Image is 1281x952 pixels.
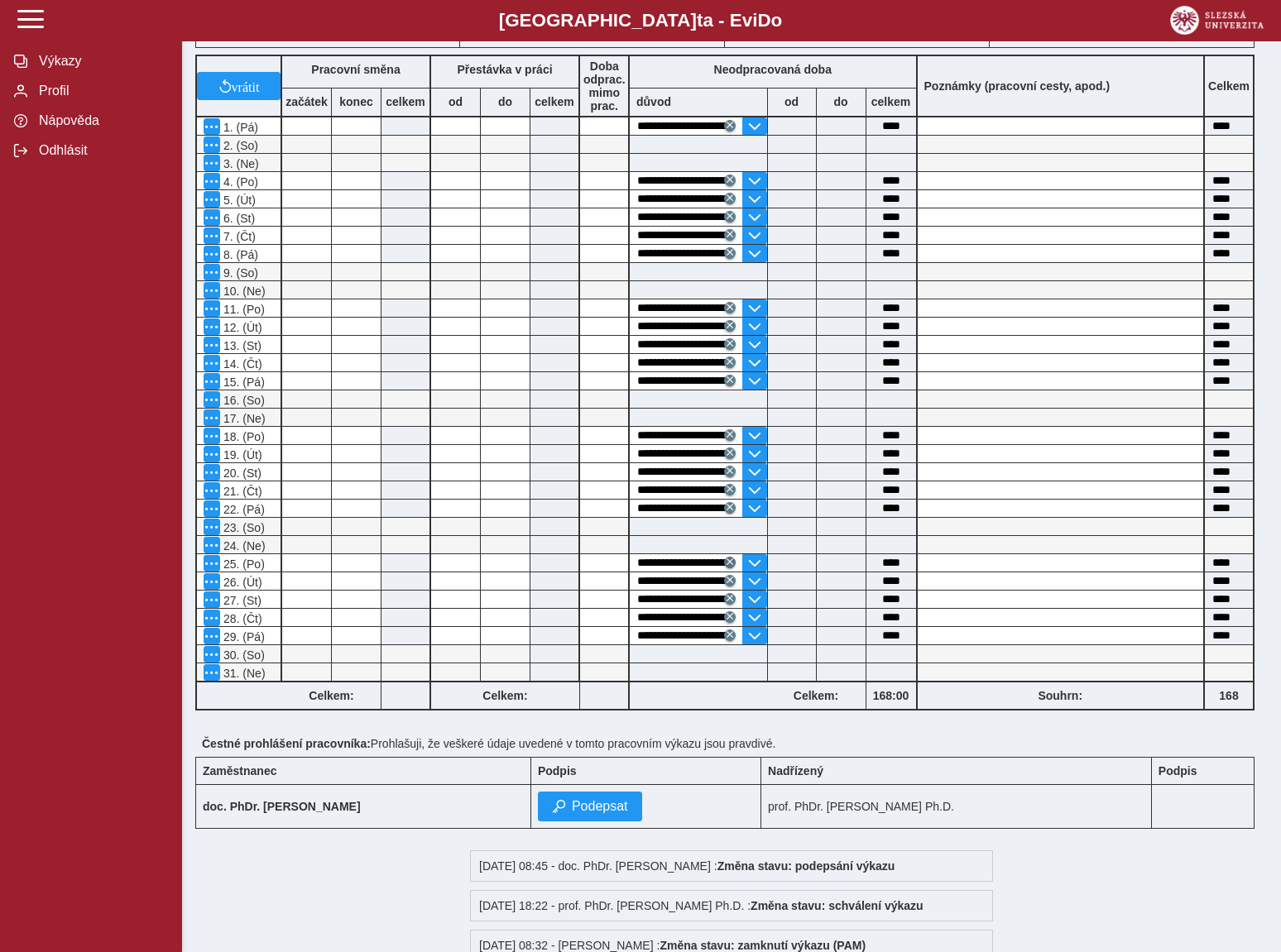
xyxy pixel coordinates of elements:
[771,10,783,31] span: o
[204,318,220,335] button: Menu
[714,63,832,76] b: Neodpracovaná doba
[697,10,703,31] span: t
[204,591,220,608] button: Menu
[204,537,220,553] button: Menu
[220,667,266,680] span: 31. (Ne)
[204,446,220,462] button: Menu
[431,95,480,108] b: od
[220,466,261,480] span: 20. (St)
[220,485,262,498] span: 21. (Čt)
[204,300,220,317] button: Menu
[220,357,262,371] span: 14. (Čt)
[282,689,381,702] b: Celkem:
[220,412,266,425] span: 17. (Ne)
[203,764,276,777] b: Zaměstnanec
[381,95,429,108] b: celkem
[204,391,220,408] button: Menu
[538,764,577,777] b: Podpis
[204,264,220,280] button: Menu
[220,285,266,298] span: 10. (Ne)
[220,594,261,607] span: 27. (St)
[918,79,1117,93] b: Poznámky (pracovní cesty, apod.)
[636,95,671,108] b: důvod
[751,899,924,912] b: Změna stavu: schválení výkazu
[220,539,266,553] span: 24. (Ne)
[204,409,220,426] button: Menu
[204,173,220,189] button: Menu
[1208,79,1250,93] b: Celkem
[220,394,265,407] span: 16. (So)
[768,95,816,108] b: od
[204,191,220,208] button: Menu
[470,890,993,921] div: [DATE] 18:22 - prof. PhDr. [PERSON_NAME] Ph.D. :
[1038,689,1082,702] b: Souhrn:
[204,373,220,390] button: Menu
[204,246,220,262] button: Menu
[220,175,258,189] span: 4. (Po)
[220,212,255,225] span: 6. (St)
[232,79,260,93] span: vrátit
[583,60,626,112] b: Doba odprac. mimo prac.
[768,764,823,777] b: Nadřízený
[34,84,168,98] span: Profil
[204,500,220,517] button: Menu
[202,737,371,750] b: Čestné prohlášení pracovníka:
[204,118,220,135] button: Menu
[431,689,579,702] b: Celkem:
[220,521,265,534] span: 23. (So)
[220,630,265,643] span: 29. (Pá)
[204,355,220,371] button: Menu
[204,227,220,244] button: Menu
[220,430,265,443] span: 18. (Po)
[204,610,220,626] button: Menu
[220,230,256,243] span: 7. (Čt)
[204,646,220,663] button: Menu
[220,303,265,316] span: 11. (Po)
[538,792,642,821] button: Podepsat
[34,54,168,69] span: Výkazy
[204,282,220,299] button: Menu
[481,95,530,108] b: do
[204,664,220,681] button: Menu
[203,800,361,813] b: doc. PhDr. [PERSON_NAME]
[220,376,265,389] span: 15. (Pá)
[220,448,262,462] span: 19. (Út)
[220,157,259,170] span: 3. (Ne)
[204,428,220,444] button: Menu
[220,194,256,207] span: 5. (Út)
[195,730,1268,757] div: Prohlašuji, že veškeré údaje uvedené v tomto pracovním výkazu jsou pravdivé.
[757,10,770,31] span: D
[220,557,265,571] span: 25. (Po)
[866,95,916,108] b: celkem
[311,63,400,76] b: Pracovní směna
[332,95,381,108] b: konec
[470,850,993,882] div: [DATE] 08:45 - doc. PhDr. [PERSON_NAME] :
[282,95,331,108] b: začátek
[220,612,262,625] span: 28. (Čt)
[457,63,552,76] b: Přestávka v práci
[204,482,220,499] button: Menu
[220,121,258,134] span: 1. (Pá)
[530,95,578,108] b: celkem
[204,628,220,644] button: Menu
[1170,6,1264,35] img: logo_web_su.png
[817,95,866,108] b: do
[204,337,220,353] button: Menu
[717,859,895,873] b: Změna stavu: podepsání výkazu
[204,155,220,171] button: Menu
[220,339,261,352] span: 13. (St)
[220,576,262,589] span: 26. (Út)
[220,248,258,261] span: 8. (Pá)
[866,689,916,702] b: 168:00
[1205,689,1253,702] b: 168
[220,503,265,516] span: 22. (Pá)
[660,939,866,952] b: Změna stavu: zamknutí výkazu (PAM)
[204,555,220,572] button: Menu
[761,785,1152,829] td: prof. PhDr. [PERSON_NAME] Ph.D.
[220,139,258,152] span: 2. (So)
[204,209,220,226] button: Menu
[197,72,281,100] button: vrátit
[204,464,220,481] button: Menu
[572,799,628,814] span: Podepsat
[767,689,866,702] b: Celkem:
